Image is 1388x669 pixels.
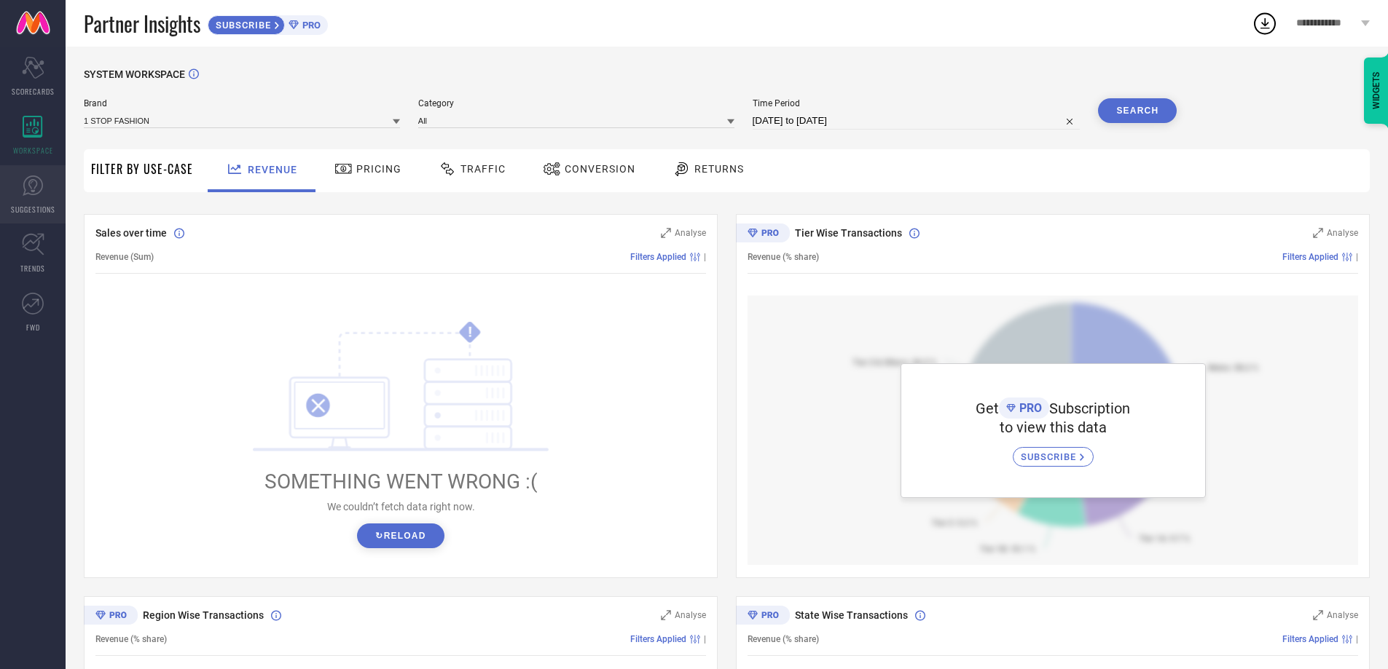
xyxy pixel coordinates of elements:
span: Revenue (Sum) [95,252,154,262]
span: Analyse [675,610,706,620]
svg: Zoom [1313,228,1323,238]
span: Filters Applied [630,252,686,262]
span: Analyse [675,228,706,238]
a: SUBSCRIBEPRO [208,12,328,35]
span: Conversion [565,163,635,175]
span: | [704,252,706,262]
div: Premium [84,606,138,628]
input: Select time period [753,112,1081,130]
span: Analyse [1327,228,1358,238]
span: Filters Applied [1282,634,1338,644]
span: PRO [1016,401,1042,415]
div: Premium [736,223,790,245]
span: WORKSPACE [13,145,53,156]
span: | [704,634,706,644]
span: Analyse [1327,610,1358,620]
span: | [1356,252,1358,262]
span: SUBSCRIBE [208,20,275,31]
span: Filter By Use-Case [91,160,193,178]
span: SOMETHING WENT WRONG :( [264,470,538,494]
span: Category [418,98,734,108]
svg: Zoom [1313,610,1323,620]
span: Revenue [248,164,297,175]
span: We couldn’t fetch data right now. [327,501,475,512]
svg: Zoom [661,228,671,238]
button: ↻Reload [357,523,444,548]
span: TRENDS [20,263,45,274]
span: Sales over time [95,227,167,239]
span: Traffic [460,163,506,175]
span: PRO [299,20,321,31]
span: Filters Applied [630,634,686,644]
div: Open download list [1252,10,1278,36]
span: Filters Applied [1282,252,1338,262]
svg: Zoom [661,610,671,620]
span: SUBSCRIBE [1021,451,1080,462]
span: Tier Wise Transactions [795,227,902,239]
a: SUBSCRIBE [1013,436,1094,467]
span: Returns [694,163,744,175]
span: Region Wise Transactions [143,609,264,621]
span: Time Period [753,98,1081,108]
tspan: ! [468,324,472,341]
span: to view this data [1000,419,1107,436]
span: Revenue (% share) [95,634,167,644]
span: Pricing [356,163,401,175]
span: Brand [84,98,400,108]
span: State Wise Transactions [795,609,908,621]
span: Subscription [1049,400,1130,417]
span: Revenue (% share) [748,634,819,644]
span: FWD [26,322,40,333]
span: SCORECARDS [12,86,55,97]
button: Search [1098,98,1177,123]
span: | [1356,634,1358,644]
span: SUGGESTIONS [11,204,55,215]
span: SYSTEM WORKSPACE [84,68,185,80]
span: Revenue (% share) [748,252,819,262]
span: Partner Insights [84,9,200,39]
span: Get [976,400,999,417]
div: Premium [736,606,790,628]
